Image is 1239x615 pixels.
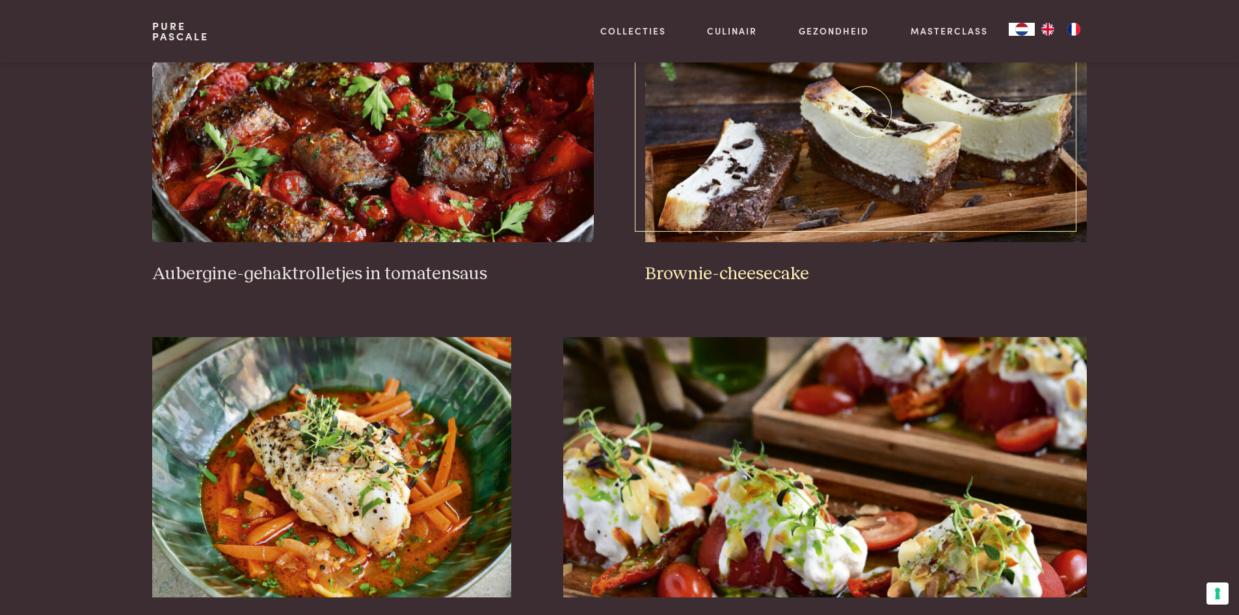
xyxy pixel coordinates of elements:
a: Gezondheid [799,24,869,38]
img: Gare gekoelde tomaat met stracciatella [563,337,1087,597]
a: NL [1009,23,1035,36]
aside: Language selected: Nederlands [1009,23,1087,36]
h3: Aubergine-gehaktrolletjes in tomatensaus [152,263,593,286]
img: Kabeljauw met wortels in een gochujang-soepje [152,337,511,597]
a: Collecties [600,24,666,38]
a: Culinair [707,24,757,38]
a: Masterclass [911,24,988,38]
ul: Language list [1035,23,1087,36]
a: FR [1061,23,1087,36]
a: PurePascale [152,21,209,42]
a: EN [1035,23,1061,36]
button: Uw voorkeuren voor toestemming voor trackingtechnologieën [1206,582,1229,605]
h3: Brownie-cheesecake [645,263,1086,286]
div: Language [1009,23,1035,36]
